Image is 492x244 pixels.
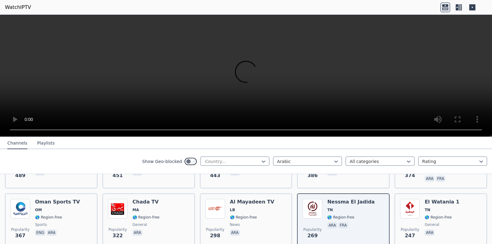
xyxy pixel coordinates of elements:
[142,158,182,165] label: Show Geo-blocked
[400,199,420,219] img: El Watania 1
[303,199,322,219] img: Nessma El Jadida
[210,172,220,179] span: 443
[405,232,415,239] span: 247
[133,215,160,220] span: 🌎 Region-free
[108,199,128,219] img: Chada TV
[436,176,445,182] p: fra
[7,137,27,149] button: Channels
[5,4,31,11] a: WatchIPTV
[425,230,434,236] p: ara
[307,172,318,179] span: 386
[425,207,430,212] span: TN
[230,230,240,236] p: ara
[327,207,333,212] span: TN
[11,227,30,232] span: Popularity
[35,230,46,236] p: eng
[327,215,354,220] span: 🌎 Region-free
[206,227,224,232] span: Popularity
[230,215,257,220] span: 🌎 Region-free
[425,222,439,227] span: general
[47,230,57,236] p: ara
[35,207,42,212] span: OM
[339,222,348,228] p: fra
[210,232,220,239] span: 298
[113,232,123,239] span: 322
[133,230,142,236] p: ara
[133,207,139,212] span: MA
[35,222,47,227] span: sports
[205,199,225,219] img: Al Mayadeen TV
[37,137,55,149] button: Playlists
[10,199,30,219] img: Oman Sports TV
[425,176,434,182] p: ara
[327,222,337,228] p: ara
[133,222,147,227] span: general
[401,227,419,232] span: Popularity
[133,199,160,205] h6: Chada TV
[35,215,62,220] span: 🌎 Region-free
[307,232,318,239] span: 269
[15,172,25,179] span: 489
[15,232,25,239] span: 367
[425,199,459,205] h6: El Watania 1
[405,172,415,179] span: 374
[35,199,80,205] h6: Oman Sports TV
[230,199,274,205] h6: Al Mayadeen TV
[230,222,240,227] span: news
[425,215,452,220] span: 🌎 Region-free
[109,227,127,232] span: Popularity
[230,207,235,212] span: LB
[113,172,123,179] span: 451
[303,227,322,232] span: Popularity
[327,199,375,205] h6: Nessma El Jadida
